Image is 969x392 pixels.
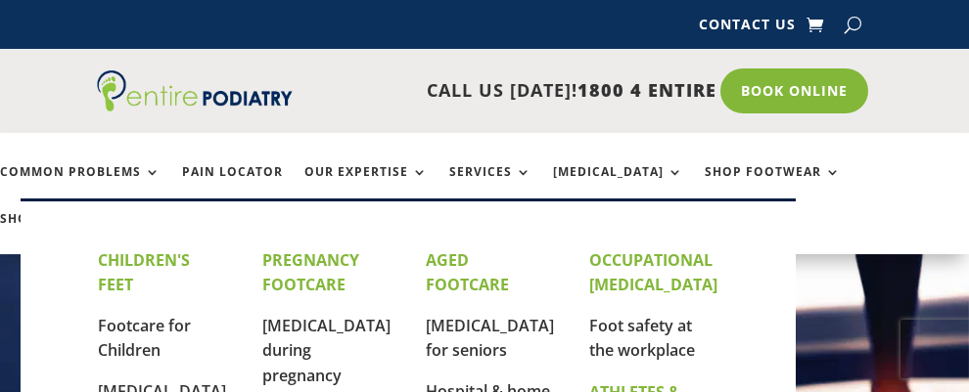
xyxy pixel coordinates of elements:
a: Pain Locator [182,165,283,207]
a: [MEDICAL_DATA] during pregnancy [262,315,391,386]
a: Services [449,165,531,207]
strong: PREGNANCY FOOTCARE [262,249,359,296]
strong: AGED FOOTCARE [426,249,509,296]
a: Contact Us [699,18,796,39]
a: [MEDICAL_DATA] for seniors [426,315,554,362]
span: 1800 4 ENTIRE [577,78,716,102]
p: CALL US [DATE]! [291,78,716,104]
a: Shop Footwear [705,165,841,207]
a: Foot safety at the workplace [589,315,695,362]
a: Our Expertise [304,165,428,207]
a: Book Online [720,68,868,113]
a: [MEDICAL_DATA] [553,165,683,207]
strong: CHILDREN'S FEET [98,249,190,296]
img: logo (1) [97,70,293,111]
a: Footcare for Children [98,315,191,362]
strong: OCCUPATIONAL [MEDICAL_DATA] [589,249,717,296]
a: Entire Podiatry [97,96,293,115]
